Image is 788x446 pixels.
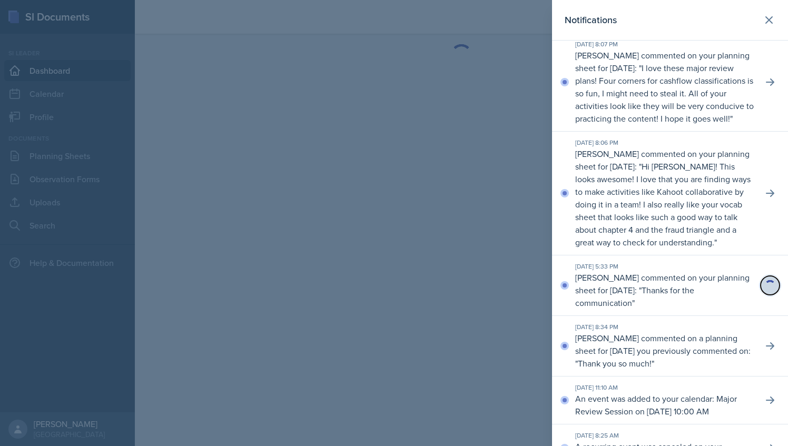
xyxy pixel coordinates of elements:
p: Thank you so much! [578,358,652,369]
div: [DATE] 8:06 PM [575,138,754,147]
p: An event was added to your calendar: Major Review Session on [DATE] 10:00 AM [575,392,754,418]
p: I love these major review plans! Four corners for cashflow classifications is so fun, I might nee... [575,62,754,124]
p: [PERSON_NAME] commented on your planning sheet for [DATE]: " " [575,271,754,309]
div: [DATE] 8:25 AM [575,431,754,440]
h2: Notifications [565,13,617,27]
p: [PERSON_NAME] commented on your planning sheet for [DATE]: " " [575,147,754,249]
div: [DATE] 8:07 PM [575,39,754,49]
p: Hi [PERSON_NAME]! This looks awesome! I love that you are finding ways to make activities like Ka... [575,161,751,248]
p: [PERSON_NAME] commented on a planning sheet for [DATE] you previously commented on: " " [575,332,754,370]
div: [DATE] 11:10 AM [575,383,754,392]
p: [PERSON_NAME] commented on your planning sheet for [DATE]: " " [575,49,754,125]
div: [DATE] 8:34 PM [575,322,754,332]
div: [DATE] 5:33 PM [575,262,754,271]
